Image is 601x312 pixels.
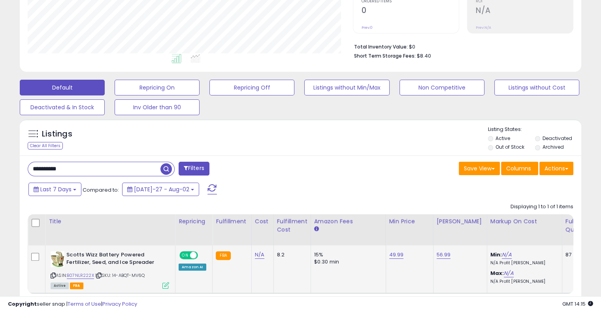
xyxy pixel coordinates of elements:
[102,300,137,308] a: Privacy Policy
[495,135,510,142] label: Active
[362,6,459,17] h2: 0
[314,226,319,233] small: Amazon Fees.
[314,258,380,265] div: $0.30 min
[49,217,172,226] div: Title
[95,272,145,278] span: | SKU: 14-ABQT-MV6Q
[51,251,169,288] div: ASIN:
[476,25,491,30] small: Prev: N/A
[389,217,430,226] div: Min Price
[180,252,190,259] span: ON
[115,99,200,115] button: Inv Older than 90
[504,269,513,277] a: N/A
[354,41,567,51] li: $0
[354,43,408,50] b: Total Inventory Value:
[8,300,37,308] strong: Copyright
[179,217,209,226] div: Repricing
[20,80,105,95] button: Default
[83,186,119,194] span: Compared to:
[40,185,72,193] span: Last 7 Days
[495,144,524,150] label: Out of Stock
[417,52,431,60] span: $8.40
[255,251,264,259] a: N/A
[490,269,504,277] b: Max:
[490,217,559,226] div: Markup on Cost
[487,214,562,245] th: The percentage added to the cost of goods (COGS) that forms the calculator for Min & Max prices.
[70,282,83,289] span: FBA
[362,25,373,30] small: Prev: 0
[66,251,162,268] b: Scotts Wizz Battery Powered Fertilizer, Seed, and Ice Spreader
[197,252,209,259] span: OFF
[539,162,573,175] button: Actions
[134,185,189,193] span: [DATE]-27 - Aug-02
[304,80,389,95] button: Listings without Min/Max
[459,162,500,175] button: Save View
[502,251,511,259] a: N/A
[277,217,307,234] div: Fulfillment Cost
[68,300,101,308] a: Terms of Use
[255,217,270,226] div: Cost
[506,164,531,172] span: Columns
[476,6,573,17] h2: N/A
[51,251,64,267] img: 41sno0gWAyL._SL40_.jpg
[314,217,382,226] div: Amazon Fees
[209,80,294,95] button: Repricing Off
[8,301,137,308] div: seller snap | |
[20,99,105,115] button: Deactivated & In Stock
[389,251,404,259] a: 49.99
[51,282,69,289] span: All listings currently available for purchase on Amazon
[314,251,380,258] div: 15%
[437,217,484,226] div: [PERSON_NAME]
[277,251,305,258] div: 8.2
[179,263,206,271] div: Amazon AI
[399,80,484,95] button: Non Competitive
[542,135,572,142] label: Deactivated
[565,217,593,234] div: Fulfillable Quantity
[490,251,502,258] b: Min:
[179,162,209,176] button: Filters
[216,251,230,260] small: FBA
[28,142,63,149] div: Clear All Filters
[501,162,538,175] button: Columns
[67,272,94,279] a: B07NLR222X
[511,203,573,211] div: Displaying 1 to 1 of 1 items
[42,129,72,140] h5: Listings
[542,144,563,150] label: Archived
[490,279,556,284] p: N/A Profit [PERSON_NAME]
[437,251,451,259] a: 56.99
[494,80,579,95] button: Listings without Cost
[488,126,581,133] p: Listing States:
[115,80,200,95] button: Repricing On
[562,300,593,308] span: 2025-08-10 14:15 GMT
[28,183,81,196] button: Last 7 Days
[565,251,590,258] div: 87
[490,260,556,266] p: N/A Profit [PERSON_NAME]
[354,52,416,59] b: Short Term Storage Fees:
[216,217,248,226] div: Fulfillment
[122,183,199,196] button: [DATE]-27 - Aug-02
